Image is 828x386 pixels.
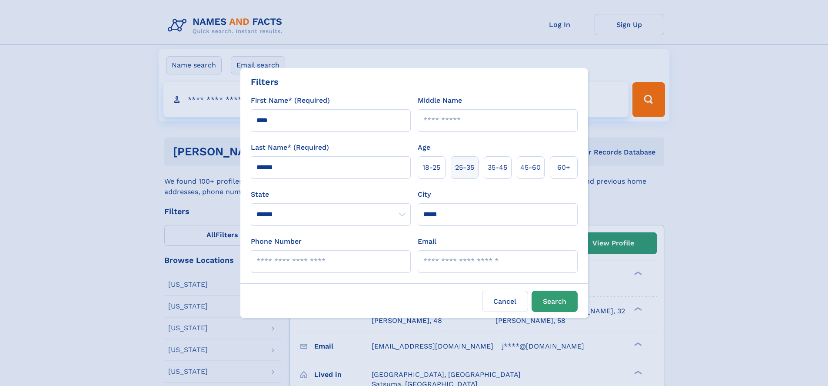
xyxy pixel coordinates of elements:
label: Cancel [482,291,528,312]
button: Search [532,291,578,312]
label: Last Name* (Required) [251,142,329,153]
label: Phone Number [251,236,302,247]
label: Middle Name [418,95,462,106]
span: 60+ [557,162,570,173]
span: 35‑45 [488,162,507,173]
label: Age [418,142,430,153]
label: Email [418,236,436,247]
div: Filters [251,75,279,88]
label: First Name* (Required) [251,95,330,106]
label: State [251,189,411,200]
label: City [418,189,431,200]
span: 25‑35 [455,162,474,173]
span: 45‑60 [520,162,541,173]
span: 18‑25 [422,162,440,173]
